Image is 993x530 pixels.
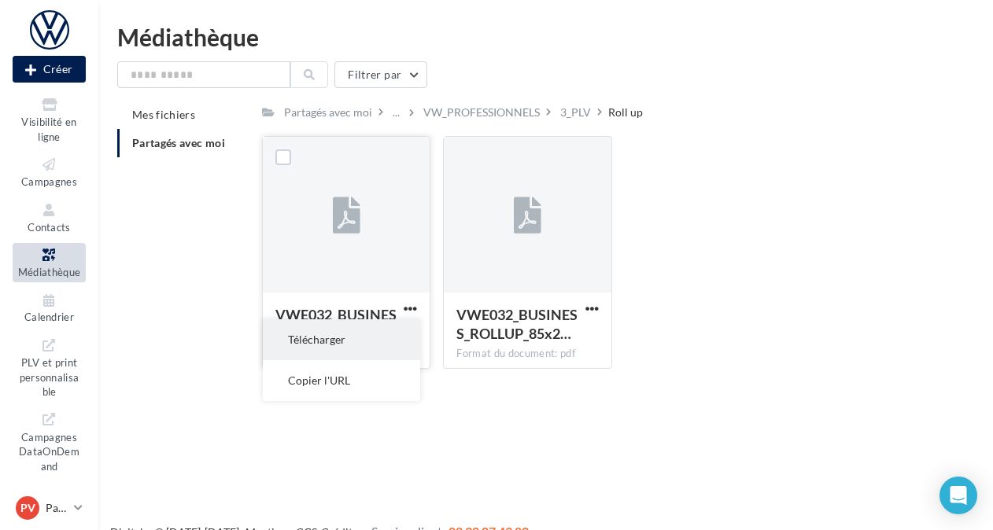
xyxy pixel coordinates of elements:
[275,306,397,342] span: VWE032_BUSINESS_ROLLUP_85x200_25PC_2_HD
[46,500,68,516] p: Partenaire VW
[284,105,372,120] div: Partagés avec moi
[13,56,86,83] button: Créer
[19,428,79,473] span: Campagnes DataOnDemand
[456,347,598,361] div: Format du document: pdf
[939,477,977,514] div: Open Intercom Messenger
[20,500,35,516] span: PV
[13,289,86,327] a: Calendrier
[560,105,591,120] div: 3_PLV
[13,407,86,476] a: Campagnes DataOnDemand
[117,25,974,49] div: Médiathèque
[389,101,403,123] div: ...
[334,61,427,88] button: Filtrer par
[21,116,76,143] span: Visibilité en ligne
[263,319,420,360] button: Télécharger
[13,493,86,523] a: PV Partenaire VW
[132,108,195,121] span: Mes fichiers
[21,175,77,188] span: Campagnes
[13,93,86,146] a: Visibilité en ligne
[423,105,540,120] div: VW_PROFESSIONNELS
[263,360,420,401] button: Copier l'URL
[456,306,578,342] span: VWE032_BUSINESS_ROLLUP_85x200_25PC_1_HD.pdf
[28,221,71,234] span: Contacts
[608,105,643,120] div: Roll up
[13,153,86,191] a: Campagnes
[13,333,86,402] a: PLV et print personnalisable
[132,136,225,149] span: Partagés avec moi
[13,243,86,282] a: Médiathèque
[13,56,86,83] div: Nouvelle campagne
[20,353,79,398] span: PLV et print personnalisable
[24,311,74,324] span: Calendrier
[18,266,81,278] span: Médiathèque
[13,198,86,237] a: Contacts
